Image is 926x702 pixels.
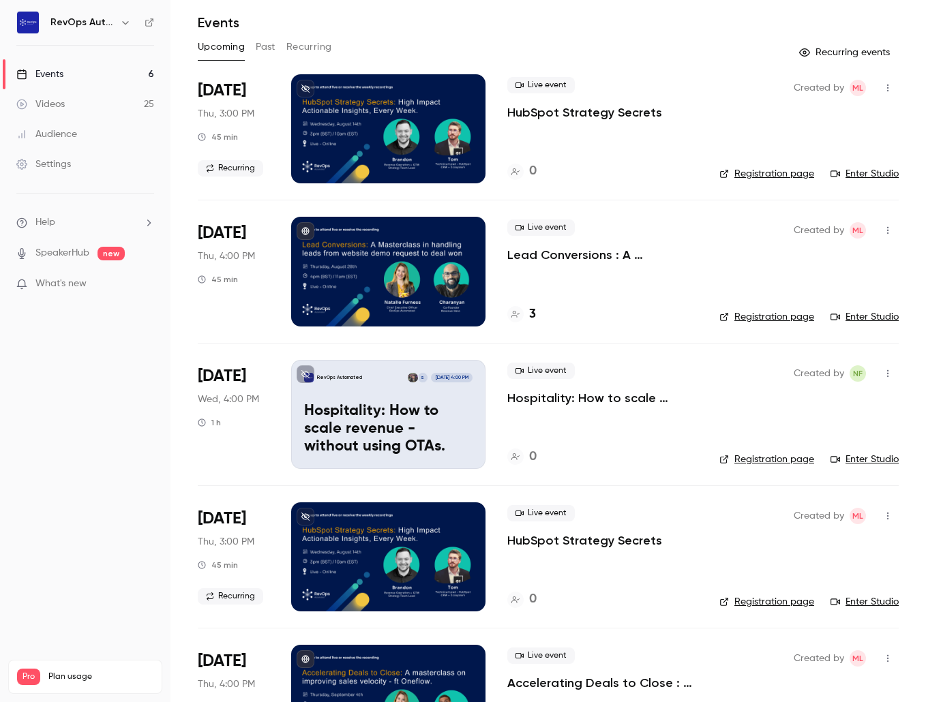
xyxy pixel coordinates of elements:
[850,508,866,524] span: Mia-Jean Lee
[507,448,537,466] a: 0
[852,80,863,96] span: ML
[198,360,269,469] div: Sep 3 Wed, 4:00 PM (Europe/London)
[16,97,65,111] div: Videos
[48,671,153,682] span: Plan usage
[198,502,269,611] div: Sep 4 Thu, 3:00 PM (Europe/London)
[17,669,40,685] span: Pro
[507,647,575,664] span: Live event
[198,365,246,387] span: [DATE]
[198,249,255,263] span: Thu, 4:00 PM
[507,505,575,521] span: Live event
[198,677,255,691] span: Thu, 4:00 PM
[831,595,899,609] a: Enter Studio
[794,650,844,667] span: Created by
[507,590,537,609] a: 0
[794,508,844,524] span: Created by
[507,247,698,263] a: Lead Conversions : A Masterclass in handling leads from website demo request to deal won - feat R...
[50,16,115,29] h6: RevOps Automated
[831,310,899,324] a: Enter Studio
[16,215,154,230] li: help-dropdown-opener
[529,305,536,324] h4: 3
[831,453,899,466] a: Enter Studio
[431,373,472,382] span: [DATE] 4:00 PM
[850,222,866,239] span: Mia-Jean Lee
[286,36,332,58] button: Recurring
[852,222,863,239] span: ML
[719,595,814,609] a: Registration page
[719,167,814,181] a: Registration page
[529,162,537,181] h4: 0
[852,508,863,524] span: ML
[794,365,844,382] span: Created by
[794,222,844,239] span: Created by
[35,215,55,230] span: Help
[198,222,246,244] span: [DATE]
[16,67,63,81] div: Events
[529,590,537,609] h4: 0
[793,42,899,63] button: Recurring events
[256,36,275,58] button: Past
[35,277,87,291] span: What's new
[198,393,259,406] span: Wed, 4:00 PM
[198,74,269,183] div: Aug 28 Thu, 3:00 PM (Europe/London)
[507,390,698,406] a: Hospitality: How to scale revenue - without using OTAs.
[794,80,844,96] span: Created by
[35,246,89,260] a: SpeakerHub
[852,650,863,667] span: ML
[304,403,473,455] p: Hospitality: How to scale revenue - without using OTAs.
[507,162,537,181] a: 0
[198,80,246,102] span: [DATE]
[507,532,662,549] a: HubSpot Strategy Secrets
[317,374,362,381] p: RevOps Automated
[98,247,125,260] span: new
[198,274,238,285] div: 45 min
[16,127,77,141] div: Audience
[507,305,536,324] a: 3
[198,36,245,58] button: Upcoming
[198,650,246,672] span: [DATE]
[507,363,575,379] span: Live event
[850,365,866,382] span: Natalie Furness
[408,373,417,382] img: Tom Birch
[198,217,269,326] div: Aug 28 Thu, 4:00 PM (Europe/London)
[198,14,239,31] h1: Events
[831,167,899,181] a: Enter Studio
[529,448,537,466] h4: 0
[850,650,866,667] span: Mia-Jean Lee
[198,508,246,530] span: [DATE]
[850,80,866,96] span: Mia-Jean Lee
[198,160,263,177] span: Recurring
[198,560,238,570] div: 45 min
[507,219,575,236] span: Live event
[507,675,698,691] a: Accelerating Deals to Close : A masterclass on improving sales velocity - ft Oneflow.
[719,453,814,466] a: Registration page
[198,132,238,142] div: 45 min
[507,77,575,93] span: Live event
[138,278,154,290] iframe: Noticeable Trigger
[17,12,39,33] img: RevOps Automated
[198,417,221,428] div: 1 h
[291,360,486,469] a: Hospitality: How to scale revenue - without using OTAs.RevOps AutomatedSTom Birch[DATE] 4:00 PMHo...
[417,372,428,383] div: S
[198,588,263,605] span: Recurring
[507,104,662,121] a: HubSpot Strategy Secrets
[16,157,71,171] div: Settings
[198,535,254,549] span: Thu, 3:00 PM
[198,107,254,121] span: Thu, 3:00 PM
[853,365,863,382] span: NF
[719,310,814,324] a: Registration page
